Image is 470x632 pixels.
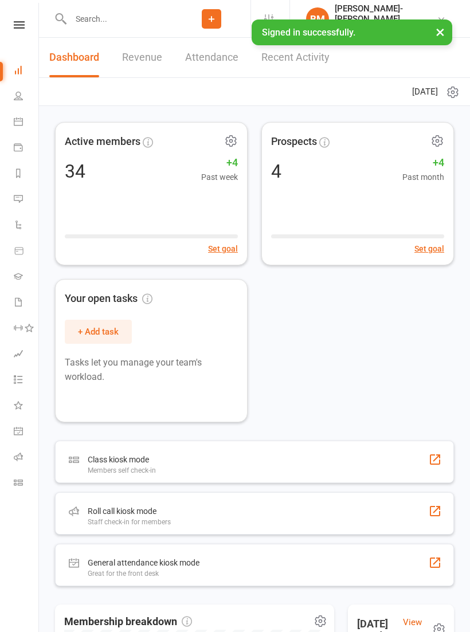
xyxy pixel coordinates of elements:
[14,84,40,110] a: People
[271,162,281,180] div: 4
[88,466,156,474] div: Members self check-in
[14,239,40,265] a: Product Sales
[14,419,40,445] a: General attendance kiosk mode
[65,320,132,344] button: + Add task
[65,291,152,307] span: Your open tasks
[14,58,40,84] a: Dashboard
[49,38,99,77] a: Dashboard
[65,355,238,384] p: Tasks let you manage your team's workload.
[402,171,444,183] span: Past month
[14,162,40,187] a: Reports
[122,38,162,77] a: Revenue
[88,504,171,518] div: Roll call kiosk mode
[88,556,199,570] div: General attendance kiosk mode
[335,3,437,24] div: [PERSON_NAME]-[PERSON_NAME]
[414,242,444,255] button: Set goal
[64,614,192,630] span: Membership breakdown
[14,394,40,419] a: What's New
[201,155,238,171] span: +4
[412,85,438,99] span: [DATE]
[306,7,329,30] div: BM
[271,134,317,150] span: Prospects
[14,110,40,136] a: Calendar
[402,155,444,171] span: +4
[185,38,238,77] a: Attendance
[14,471,40,497] a: Class kiosk mode
[201,171,238,183] span: Past week
[14,342,40,368] a: Assessments
[88,453,156,466] div: Class kiosk mode
[261,38,330,77] a: Recent Activity
[67,11,173,27] input: Search...
[65,162,85,180] div: 34
[65,134,140,150] span: Active members
[14,445,40,471] a: Roll call kiosk mode
[262,27,355,38] span: Signed in successfully.
[88,518,171,526] div: Staff check-in for members
[88,570,199,578] div: Great for the front desk
[208,242,238,255] button: Set goal
[430,19,451,44] button: ×
[14,136,40,162] a: Payments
